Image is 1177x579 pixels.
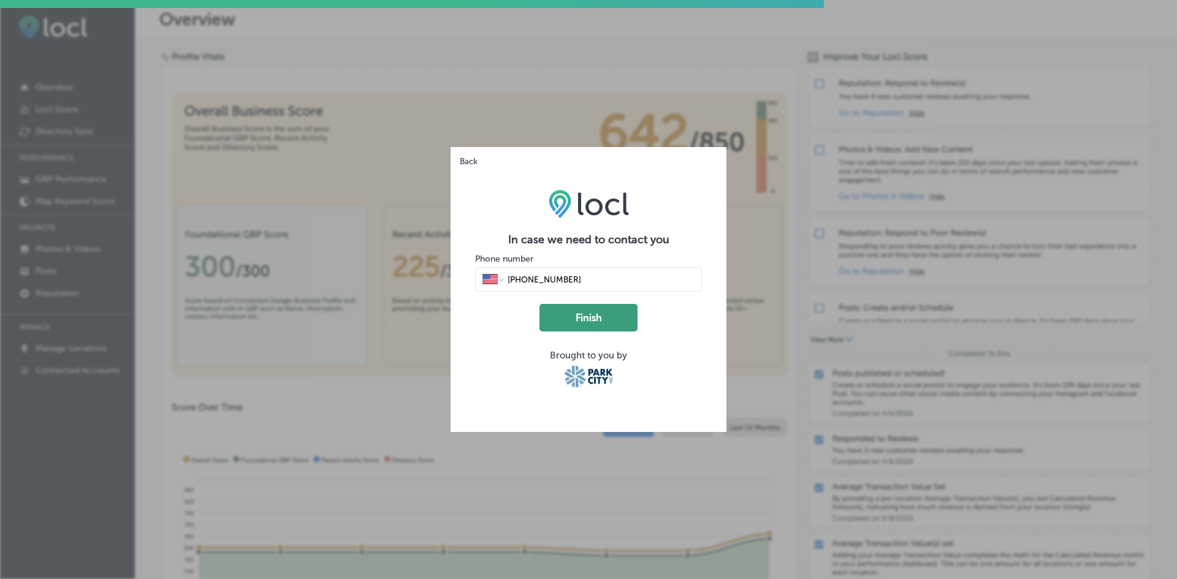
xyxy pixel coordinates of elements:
button: Back [451,147,481,167]
img: LOCL logo [549,189,629,218]
label: Phone number [475,254,533,264]
button: Finish [539,304,638,331]
img: Park City [565,366,613,387]
div: Brought to you by [475,350,702,361]
h2: In case we need to contact you [475,233,702,246]
input: Phone number [506,274,695,285]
